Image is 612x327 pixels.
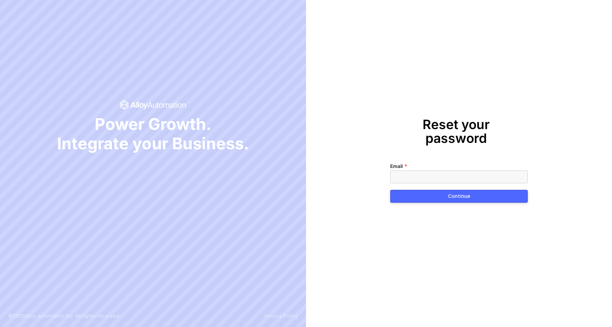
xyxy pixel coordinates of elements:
[57,115,249,153] span: Power Growth. Integrate your Business.
[264,313,298,319] a: Privacy Policy
[390,190,528,203] button: Continue
[448,193,470,200] div: Continue
[120,100,187,110] span: icon-success
[390,170,528,183] input: Email
[390,162,408,170] label: Email
[8,313,121,319] p: © 2025 Alloy Automation Inc. All rights reserved.
[390,118,522,145] h1: Reset your password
